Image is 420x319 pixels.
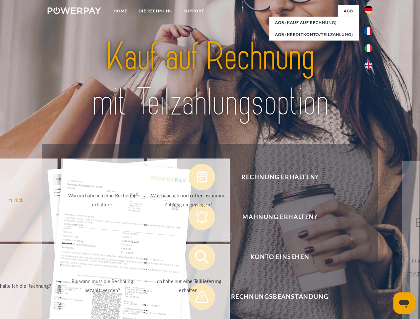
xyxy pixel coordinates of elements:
[189,164,361,190] button: Rechnung erhalten?
[64,32,356,127] img: title-powerpay_de.svg
[147,159,230,242] a: Was habe ich noch offen, ist meine Zahlung eingegangen?
[133,5,178,17] a: DIE RECHNUNG
[364,44,372,52] img: it
[198,244,361,270] span: Konto einsehen
[108,5,133,17] a: Home
[189,244,361,270] button: Konto einsehen
[364,6,372,14] img: de
[393,292,415,314] iframe: Schaltfläche zum Öffnen des Messaging-Fensters
[269,17,359,29] a: AGB (Kauf auf Rechnung)
[48,7,101,14] img: logo-powerpay-white.svg
[198,204,361,230] span: Mahnung erhalten?
[65,277,140,295] div: Bis wann muss die Rechnung bezahlt werden?
[151,277,226,295] div: Ich habe nur eine Teillieferung erhalten
[189,204,361,230] button: Mahnung erhalten?
[65,191,140,209] div: Warum habe ich eine Rechnung erhalten?
[198,283,361,310] span: Rechnungsbeanstandung
[189,283,361,310] button: Rechnungsbeanstandung
[198,164,361,190] span: Rechnung erhalten?
[151,191,226,209] div: Was habe ich noch offen, ist meine Zahlung eingegangen?
[338,5,359,17] a: agb
[364,27,372,35] img: fr
[364,61,372,69] img: en
[269,29,359,41] a: AGB (Kreditkonto/Teilzahlung)
[178,5,210,17] a: SUPPORT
